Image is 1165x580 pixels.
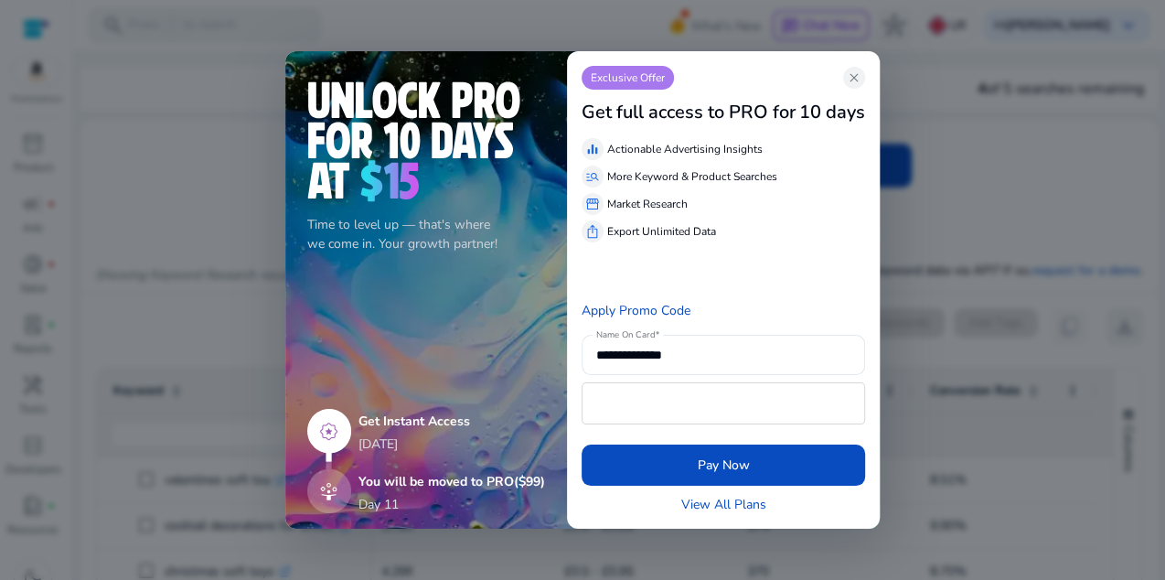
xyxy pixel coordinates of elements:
p: Export Unlimited Data [607,223,716,240]
p: Day 11 [358,495,399,514]
h5: You will be moved to PRO [358,475,545,490]
h5: Get Instant Access [358,414,545,430]
p: Market Research [607,196,688,212]
span: manage_search [585,169,600,184]
span: equalizer [585,142,600,156]
mat-label: Name On Card [596,328,655,341]
a: Apply Promo Code [582,302,690,319]
p: More Keyword & Product Searches [607,168,777,185]
span: storefront [585,197,600,211]
iframe: Secure payment input frame [592,385,855,422]
a: View All Plans [681,495,766,514]
p: Time to level up — that's where we come in. Your growth partner! [307,215,545,253]
h3: 10 days [799,102,865,124]
h3: Get full access to PRO for [582,102,796,124]
span: Pay Now [698,456,750,475]
p: [DATE] [358,435,545,454]
p: Actionable Advertising Insights [607,141,763,157]
span: ios_share [585,224,600,239]
span: close [847,70,861,85]
span: ($99) [514,473,545,490]
p: Exclusive Offer [582,66,674,90]
button: Pay Now [582,445,865,486]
